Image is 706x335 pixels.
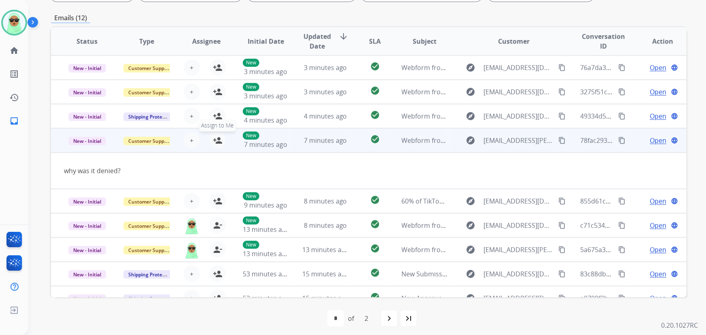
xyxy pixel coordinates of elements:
span: 8 minutes ago [304,197,347,206]
span: New - Initial [68,246,106,254]
span: 13 minutes ago [243,225,290,234]
span: Open [650,196,666,206]
button: + [184,290,200,306]
span: [EMAIL_ADDRESS][DOMAIN_NAME] [484,196,554,206]
span: 3 minutes ago [244,91,287,100]
span: Type [139,36,154,46]
span: Shipping Protection [123,295,179,303]
mat-icon: language [671,137,678,144]
span: 8 minutes ago [304,221,347,230]
mat-icon: content_copy [558,137,566,144]
mat-icon: language [671,222,678,229]
mat-icon: explore [466,245,476,254]
mat-icon: content_copy [618,222,625,229]
button: + [184,132,200,148]
mat-icon: language [671,197,678,205]
mat-icon: person_add [213,136,223,145]
span: 3 minutes ago [304,87,347,96]
span: 83c88dba-c061-4a8e-a4b2-37b242e98b51 [580,269,706,278]
p: New [243,192,259,200]
span: + [190,269,193,279]
span: Open [650,245,666,254]
span: 3 minutes ago [244,67,287,76]
mat-icon: content_copy [618,295,625,302]
span: + [190,111,193,121]
span: [EMAIL_ADDRESS][DOMAIN_NAME] [484,111,554,121]
span: Status [76,36,98,46]
mat-icon: language [671,88,678,95]
mat-icon: person_remove [213,221,223,230]
mat-icon: content_copy [558,222,566,229]
span: 9 minutes ago [244,201,287,210]
span: Webform from [EMAIL_ADDRESS][DOMAIN_NAME] on [DATE] [402,87,585,96]
mat-icon: content_copy [558,64,566,71]
mat-icon: check_circle [370,61,380,71]
p: New [243,83,259,91]
mat-icon: explore [466,136,476,145]
span: Webform from [EMAIL_ADDRESS][PERSON_NAME][DOMAIN_NAME] on [DATE] [402,245,635,254]
span: 15 minutes ago [302,294,349,303]
button: + [184,193,200,209]
span: Customer Support [123,88,176,97]
span: [EMAIL_ADDRESS][PERSON_NAME][DOMAIN_NAME] [484,245,554,254]
mat-icon: person_add [213,111,223,121]
mat-icon: navigate_next [384,314,394,323]
span: Open [650,293,666,303]
span: 13 minutes ago [243,249,290,258]
mat-icon: explore [466,269,476,279]
button: + [184,84,200,100]
mat-icon: content_copy [618,137,625,144]
span: 78fac293-ee73-46a0-bef0-32d6658f2829 [580,136,700,145]
span: 4 minutes ago [244,116,287,125]
button: + [184,59,200,76]
span: Webform from [EMAIL_ADDRESS][DOMAIN_NAME] on [DATE] [402,221,585,230]
mat-icon: history [9,93,19,102]
mat-icon: check_circle [370,292,380,302]
span: Customer Support [123,137,176,145]
span: Shipping Protection [123,270,179,279]
mat-icon: language [671,246,678,253]
mat-icon: person_add [213,293,223,303]
mat-icon: person_add [213,63,223,72]
span: 76a7da3b-79e6-4a1c-b393-6bd4bc1e69cc [580,63,706,72]
span: New - Initial [68,64,106,72]
mat-icon: inbox [9,116,19,126]
mat-icon: language [671,270,678,278]
span: Open [650,269,666,279]
span: New - Initial [68,88,106,97]
span: 15 minutes ago [302,269,349,278]
span: [EMAIL_ADDRESS][DOMAIN_NAME] [484,63,554,72]
mat-icon: content_copy [618,64,625,71]
mat-icon: content_copy [618,270,625,278]
span: + [190,196,193,206]
span: 7 minutes ago [304,136,347,145]
mat-icon: language [671,295,678,302]
img: avatar [3,11,25,34]
img: agent-avatar [184,242,200,259]
span: 5a675a32-e079-4578-ab51-7e25a015a8f7 [580,245,704,254]
span: + [190,63,193,72]
span: Customer Support [123,64,176,72]
mat-icon: content_copy [558,270,566,278]
span: Open [650,136,666,145]
p: New [243,241,259,249]
mat-icon: content_copy [618,112,625,120]
span: Customer Support [123,197,176,206]
mat-icon: content_copy [618,246,625,253]
mat-icon: person_add [213,87,223,97]
mat-icon: explore [466,293,476,303]
span: SLA [369,36,381,46]
span: New - Initial [68,222,106,230]
mat-icon: explore [466,221,476,230]
span: Updated Date [302,32,332,51]
span: + [190,87,193,97]
span: + [190,136,193,145]
span: Assignee [192,36,220,46]
mat-icon: check_circle [370,219,380,229]
mat-icon: person_add [213,269,223,279]
mat-icon: check_circle [370,134,380,144]
mat-icon: language [671,112,678,120]
th: Action [627,27,687,55]
mat-icon: last_page [404,314,413,323]
button: Assign to Me [210,132,226,148]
